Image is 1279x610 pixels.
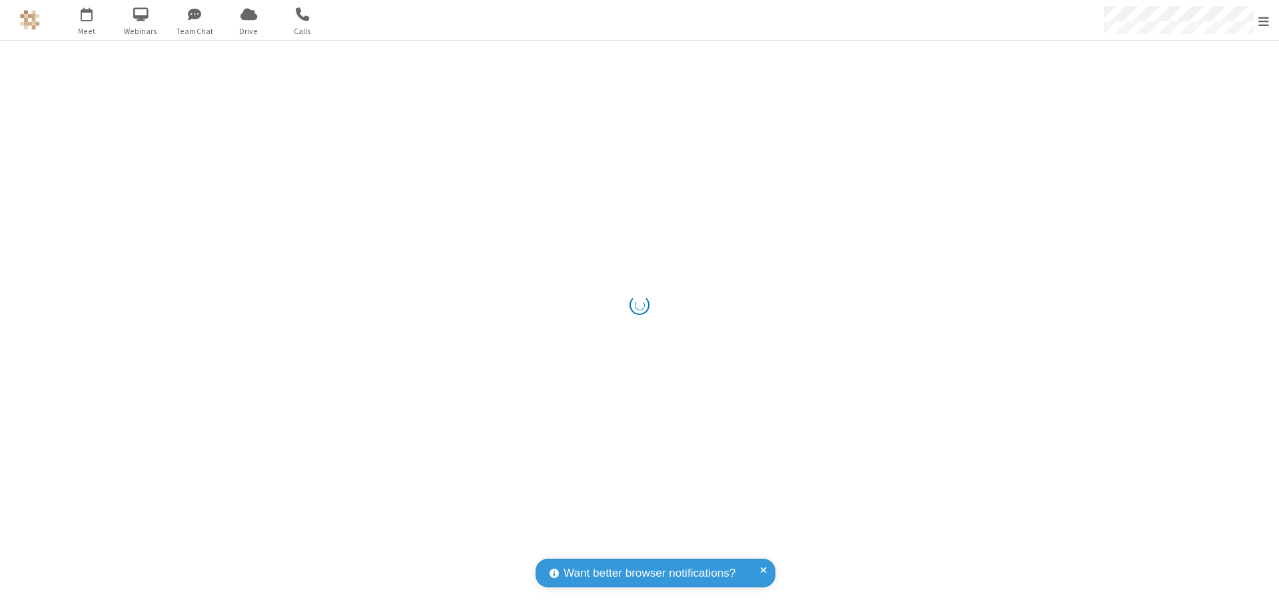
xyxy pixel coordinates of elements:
[224,25,274,37] span: Drive
[170,25,220,37] span: Team Chat
[20,10,40,30] img: QA Selenium DO NOT DELETE OR CHANGE
[116,25,166,37] span: Webinars
[278,25,328,37] span: Calls
[62,25,112,37] span: Meet
[564,565,735,582] span: Want better browser notifications?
